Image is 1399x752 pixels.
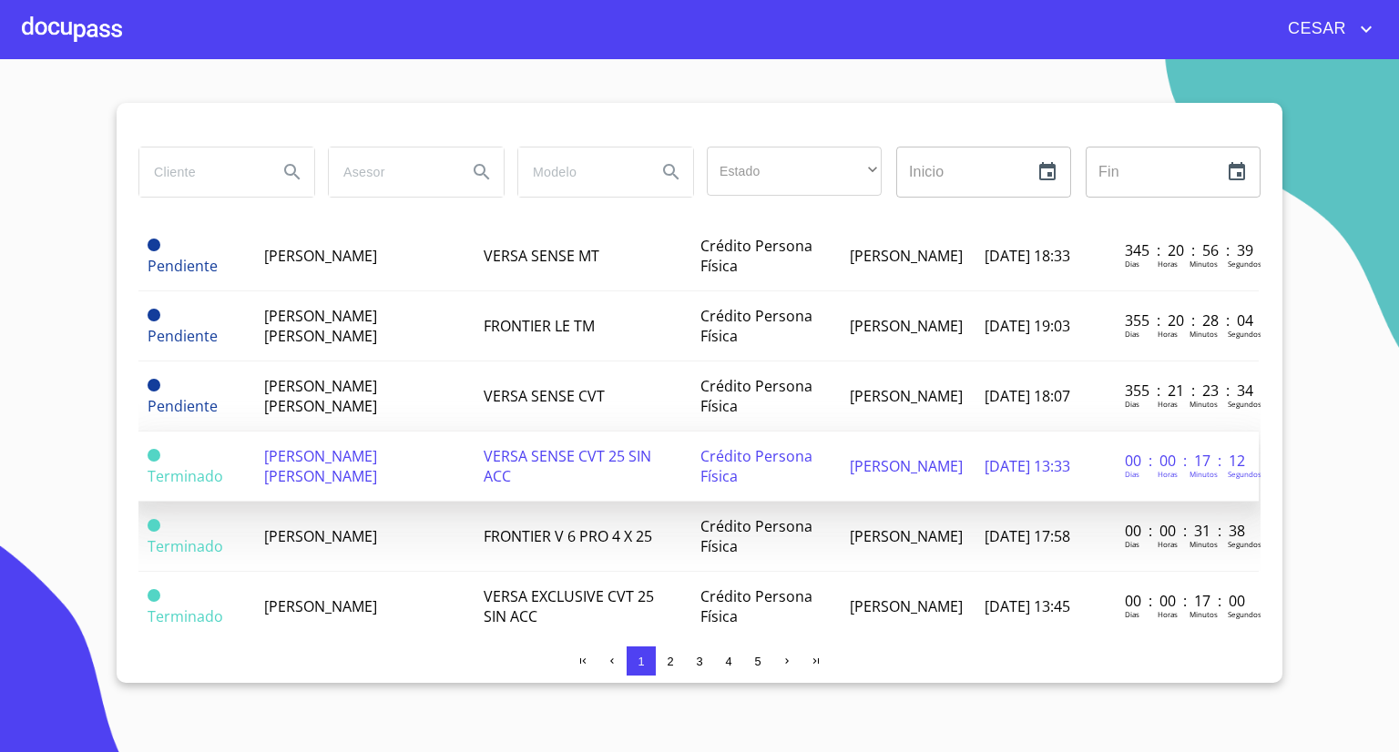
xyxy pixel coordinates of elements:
p: Minutos [1190,539,1218,549]
span: [DATE] 13:33 [985,456,1070,476]
span: [PERSON_NAME] [850,596,963,616]
p: Dias [1125,609,1139,619]
p: Dias [1125,539,1139,549]
span: Pendiente [148,379,160,391]
p: Segundos [1228,259,1261,269]
span: Crédito Persona Física [700,306,812,346]
span: [DATE] 13:45 [985,596,1070,616]
span: FRONTIER LE TM [484,316,595,336]
p: Horas [1158,609,1178,619]
p: Minutos [1190,259,1218,269]
button: Search [649,150,693,194]
span: Crédito Persona Física [700,586,812,626]
button: 4 [714,646,743,676]
button: 1 [627,646,656,676]
p: Dias [1125,399,1139,409]
button: Search [271,150,314,194]
span: 3 [696,655,702,668]
span: FRONTIER V 6 PRO 4 X 25 [484,526,652,546]
span: [DATE] 19:03 [985,316,1070,336]
span: [PERSON_NAME] [264,526,377,546]
p: Horas [1158,469,1178,479]
span: Terminado [148,466,223,486]
input: search [139,147,263,197]
span: [PERSON_NAME] [850,386,963,406]
p: 345 : 20 : 56 : 39 [1125,240,1248,260]
button: 2 [656,646,685,676]
input: search [329,147,453,197]
p: Horas [1158,399,1178,409]
p: 355 : 21 : 23 : 34 [1125,381,1248,401]
p: Segundos [1228,609,1261,619]
span: Crédito Persona Física [700,376,812,416]
span: 5 [754,655,761,668]
span: [PERSON_NAME] [850,456,963,476]
span: Terminado [148,536,223,556]
span: Pendiente [148,309,160,321]
span: [PERSON_NAME] [850,526,963,546]
span: [PERSON_NAME] [PERSON_NAME] [264,446,377,486]
button: 3 [685,646,714,676]
p: Dias [1125,469,1139,479]
span: [DATE] 18:33 [985,246,1070,266]
span: Pendiente [148,396,218,416]
span: [PERSON_NAME] [264,596,377,616]
span: [PERSON_NAME] [850,246,963,266]
button: Search [460,150,504,194]
span: VERSA SENSE CVT [484,386,605,406]
p: Minutos [1190,399,1218,409]
span: 4 [725,655,731,668]
p: Segundos [1228,469,1261,479]
span: [DATE] 18:07 [985,386,1070,406]
p: Horas [1158,259,1178,269]
input: search [518,147,642,197]
span: 2 [667,655,673,668]
span: Crédito Persona Física [700,446,812,486]
span: 1 [638,655,644,668]
span: Terminado [148,519,160,532]
p: Horas [1158,539,1178,549]
span: Terminado [148,589,160,602]
p: 00 : 00 : 17 : 00 [1125,591,1248,611]
p: 355 : 20 : 28 : 04 [1125,310,1248,330]
p: Minutos [1190,609,1218,619]
p: 00 : 00 : 17 : 12 [1125,451,1248,471]
p: Dias [1125,259,1139,269]
span: Pendiente [148,239,160,251]
span: VERSA SENSE CVT 25 SIN ACC [484,446,651,486]
p: Minutos [1190,469,1218,479]
p: Dias [1125,329,1139,339]
span: [PERSON_NAME] [PERSON_NAME] [264,306,377,346]
span: CESAR [1274,15,1355,44]
button: account of current user [1274,15,1377,44]
p: Minutos [1190,329,1218,339]
p: Segundos [1228,539,1261,549]
p: 00 : 00 : 31 : 38 [1125,521,1248,541]
span: [DATE] 17:58 [985,526,1070,546]
span: [PERSON_NAME] [850,316,963,336]
p: Segundos [1228,399,1261,409]
span: Terminado [148,606,223,626]
p: Segundos [1228,329,1261,339]
button: 5 [743,646,772,676]
p: Horas [1158,329,1178,339]
span: VERSA EXCLUSIVE CVT 25 SIN ACC [484,586,654,626]
span: [PERSON_NAME] [264,246,377,266]
span: Crédito Persona Física [700,236,812,276]
span: Pendiente [148,326,218,346]
span: [PERSON_NAME] [PERSON_NAME] [264,376,377,416]
span: Pendiente [148,256,218,276]
div: ​ [707,147,882,196]
span: Crédito Persona Física [700,516,812,556]
span: VERSA SENSE MT [484,246,599,266]
span: Terminado [148,449,160,462]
